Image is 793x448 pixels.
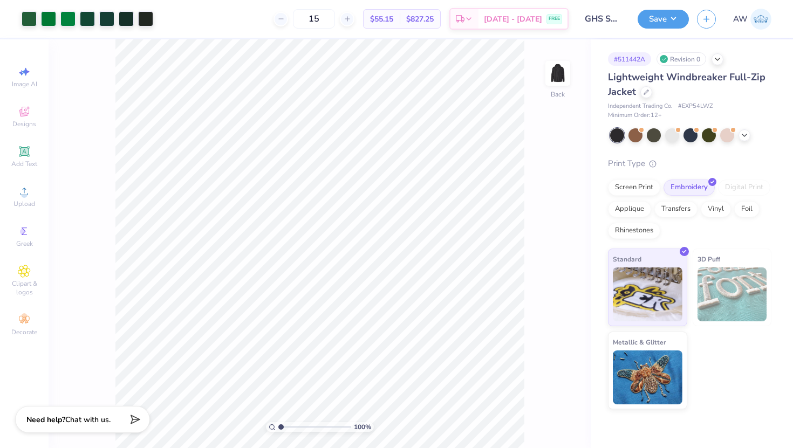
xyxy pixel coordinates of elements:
[11,328,37,336] span: Decorate
[26,415,65,425] strong: Need help?
[608,102,673,111] span: Independent Trading Co.
[293,9,335,29] input: – –
[608,223,660,239] div: Rhinestones
[484,13,542,25] span: [DATE] - [DATE]
[608,201,651,217] div: Applique
[698,253,720,265] span: 3D Puff
[608,52,651,66] div: # 511442A
[654,201,698,217] div: Transfers
[701,201,731,217] div: Vinyl
[733,13,748,25] span: AW
[613,336,666,348] span: Metallic & Glitter
[608,71,765,98] span: Lightweight Windbreaker Full-Zip Jacket
[16,239,33,248] span: Greek
[12,120,36,128] span: Designs
[13,199,35,208] span: Upload
[370,13,393,25] span: $55.15
[577,8,630,30] input: Untitled Design
[657,52,706,66] div: Revision 0
[11,160,37,168] span: Add Text
[608,180,660,196] div: Screen Print
[750,9,771,30] img: Ava Widelo
[608,111,662,120] span: Minimum Order: 12 +
[733,9,771,30] a: AW
[613,350,682,404] img: Metallic & Glitter
[678,102,713,111] span: # EXP54LWZ
[547,63,569,84] img: Back
[698,267,767,321] img: 3D Puff
[608,157,771,170] div: Print Type
[718,180,770,196] div: Digital Print
[549,15,560,23] span: FREE
[406,13,434,25] span: $827.25
[354,422,371,432] span: 100 %
[613,253,641,265] span: Standard
[65,415,111,425] span: Chat with us.
[5,279,43,297] span: Clipart & logos
[613,267,682,321] img: Standard
[551,89,565,99] div: Back
[734,201,760,217] div: Foil
[664,180,715,196] div: Embroidery
[638,10,689,29] button: Save
[12,80,37,88] span: Image AI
